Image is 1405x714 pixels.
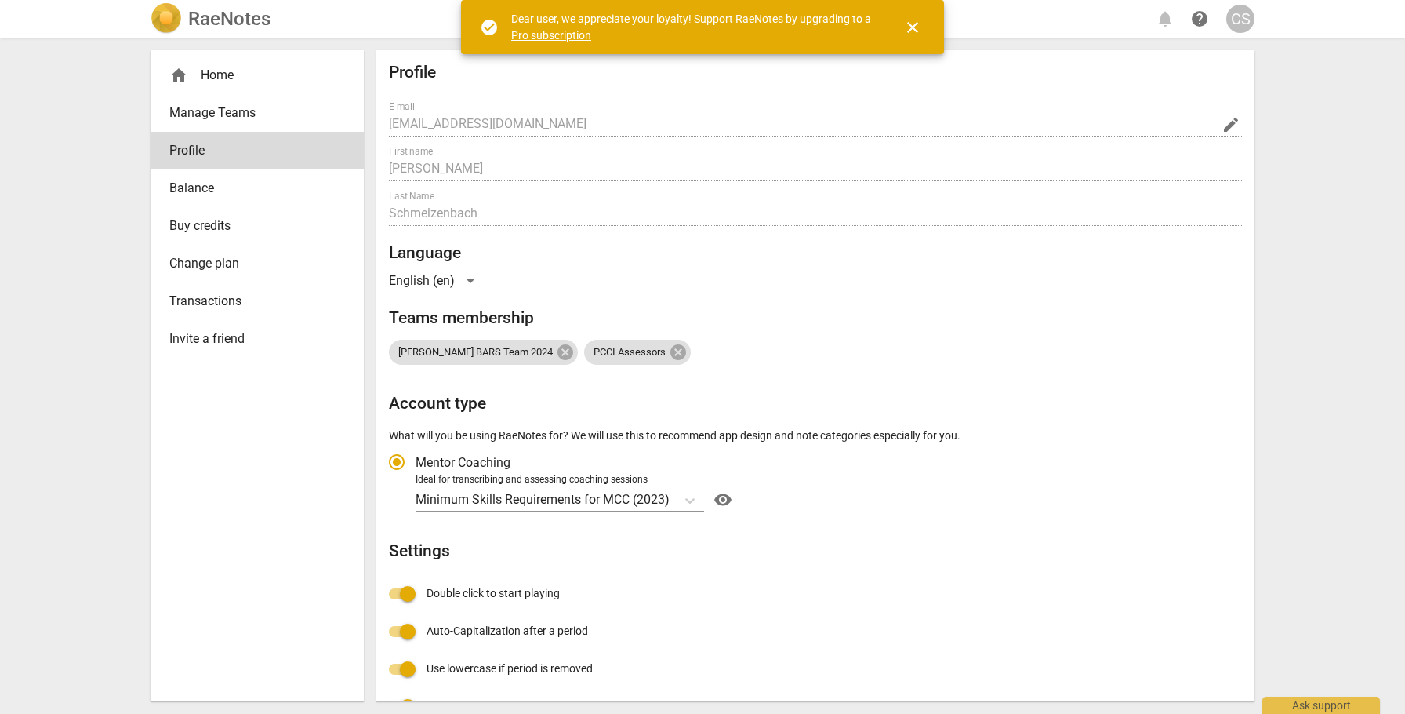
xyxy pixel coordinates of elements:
[389,541,1242,561] h2: Settings
[151,132,364,169] a: Profile
[169,141,332,160] span: Profile
[169,179,332,198] span: Balance
[389,340,578,365] div: [PERSON_NAME] BARS Team 2024
[169,254,332,273] span: Change plan
[389,147,433,156] label: First name
[169,104,332,122] span: Manage Teams
[169,66,332,85] div: Home
[389,102,415,111] label: E-mail
[710,487,735,512] button: Help
[389,268,480,293] div: English (en)
[427,585,560,602] span: Double click to start playing
[894,9,931,46] button: Close
[169,217,332,235] span: Buy credits
[416,454,510,472] span: Mentor Coaching
[427,623,588,639] span: Auto-Capitalization after a period
[151,207,364,245] a: Buy credits
[1222,115,1240,134] span: edit
[1190,9,1209,28] span: help
[1220,114,1242,136] button: Change Email
[151,245,364,282] a: Change plan
[169,292,332,311] span: Transactions
[584,340,691,365] div: PCCI Assessors
[389,443,1242,512] div: Account type
[427,661,593,677] span: Use lowercase if period is removed
[1185,5,1214,33] a: Help
[151,320,364,358] a: Invite a friend
[710,490,735,509] span: visibility
[151,3,270,35] a: LogoRaeNotes
[151,56,364,94] div: Home
[704,487,735,512] a: Help
[1262,697,1380,714] div: Ask support
[389,394,1242,413] h2: Account type
[389,243,1242,263] h2: Language
[584,347,675,359] span: PCCI Assessors
[389,347,562,359] span: [PERSON_NAME] BARS Team 2024
[169,66,188,85] span: home
[389,191,434,201] label: Last Name
[480,18,499,37] span: check_circle
[151,169,364,207] a: Balance
[151,94,364,132] a: Manage Teams
[151,282,364,320] a: Transactions
[389,308,1242,328] h2: Teams membership
[416,490,670,508] p: Minimum Skills Requirements for MCC (2023)
[1226,5,1254,33] button: CS
[903,18,922,37] span: close
[151,3,182,35] img: Logo
[416,473,1237,487] div: Ideal for transcribing and assessing coaching sessions
[389,428,1242,444] p: What will you be using RaeNotes for? We will use this to recommend app design and note categories...
[389,63,1242,82] h2: Profile
[188,8,270,30] h2: RaeNotes
[511,29,591,42] a: Pro subscription
[671,493,674,508] input: Ideal for transcribing and assessing coaching sessionsMinimum Skills Requirements for MCC (2023)Help
[169,330,332,348] span: Invite a friend
[511,11,875,43] div: Dear user, we appreciate your loyalty! Support RaeNotes by upgrading to a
